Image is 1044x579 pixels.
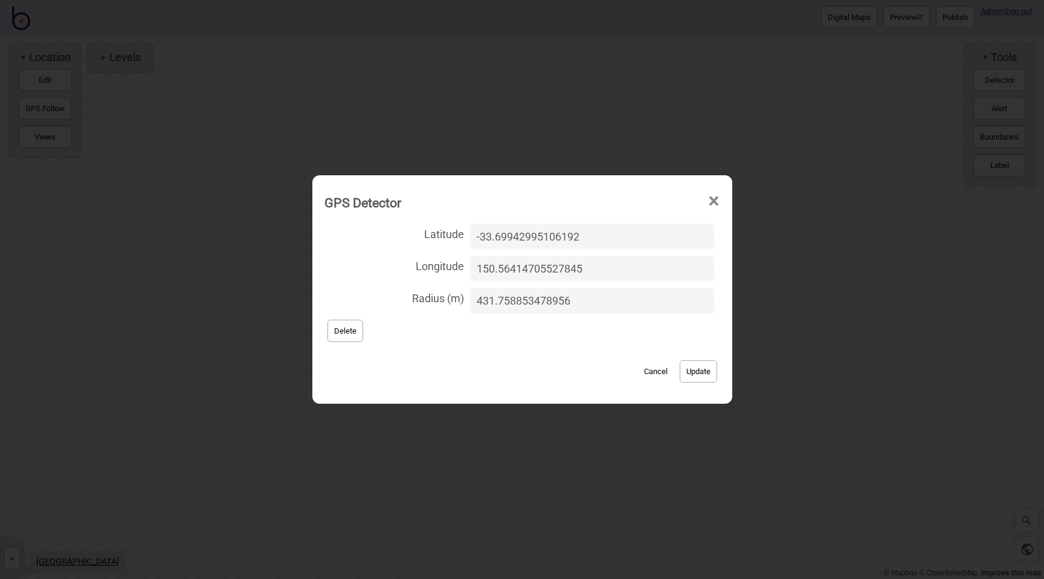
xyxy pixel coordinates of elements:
span: Longitude [324,253,465,277]
span: × [707,181,720,221]
input: Latitude [470,224,714,250]
button: Cancel [638,360,674,383]
input: Radius (m) [470,288,714,314]
button: Delete [327,320,363,342]
button: Update [680,360,717,383]
span: Radius (m) [324,285,465,309]
div: GPS Detector [324,190,401,216]
span: Latitude [324,221,465,245]
input: Longitude [470,256,714,282]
